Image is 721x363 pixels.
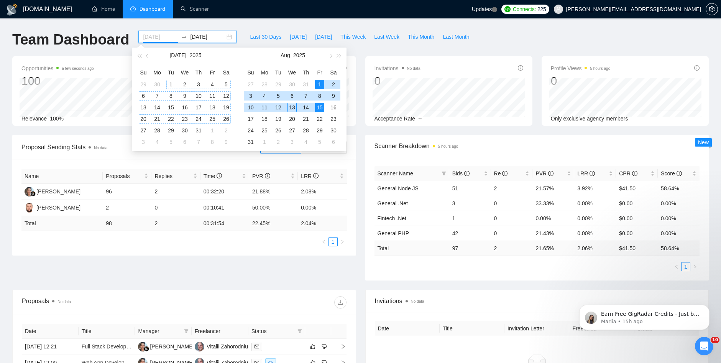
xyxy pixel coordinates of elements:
div: 31 [301,80,310,89]
div: 21 [153,114,162,124]
span: Last Month [443,33,469,41]
div: 10 [246,103,255,112]
input: End date [190,33,225,41]
td: 2025-08-02 [327,79,340,90]
button: This Week [336,31,370,43]
div: 25 [208,114,217,124]
span: left [322,239,326,244]
div: 15 [315,103,324,112]
span: This Week [340,33,366,41]
span: info-circle [518,65,523,71]
td: 2025-08-09 [219,136,233,148]
div: 3 [139,137,148,147]
button: like [308,342,317,351]
div: 10 [194,91,203,101]
a: VZVitalii Zahorodniuk [195,343,251,349]
td: 2025-08-06 [178,136,192,148]
h1: Team Dashboard [12,31,129,49]
span: No data [94,146,107,150]
div: 1 [208,126,217,135]
div: 23 [329,114,338,124]
div: 28 [260,80,269,89]
th: Sa [219,66,233,79]
div: 2 [274,137,283,147]
td: 2025-08-02 [219,125,233,136]
td: 2025-08-28 [299,125,313,136]
td: 2025-07-20 [136,113,150,125]
span: filter [442,171,446,176]
td: 2025-07-13 [136,102,150,113]
td: 2025-07-02 [178,79,192,90]
td: 2025-07-19 [219,102,233,113]
span: filter [182,325,190,337]
div: 6 [180,137,189,147]
div: 17 [246,114,255,124]
span: download [335,299,346,305]
time: a few seconds ago [62,66,94,71]
div: 1 [260,137,269,147]
th: Sa [327,66,340,79]
td: 2025-08-14 [299,102,313,113]
p: Message from Mariia, sent 15h ago [33,30,132,36]
td: 2025-08-20 [285,113,299,125]
td: 2025-07-16 [178,102,192,113]
th: Tu [271,66,285,79]
div: 5 [315,137,324,147]
td: 2025-07-09 [178,90,192,102]
div: 27 [139,126,148,135]
td: 2025-07-29 [271,79,285,90]
span: Proposal Sending Stats [21,142,260,152]
div: 3 [246,91,255,101]
div: 24 [246,126,255,135]
td: 2025-08-01 [205,125,219,136]
div: 11 [260,103,269,112]
div: 11 [208,91,217,101]
span: right [340,239,345,244]
div: 100 [21,74,94,88]
a: General .Net [378,200,408,206]
img: Profile image for Mariia [17,23,30,35]
button: [DATE] [311,31,336,43]
img: TH [138,342,148,351]
div: 25 [260,126,269,135]
th: Su [136,66,150,79]
div: 26 [222,114,231,124]
div: 24 [194,114,203,124]
td: 2025-08-23 [327,113,340,125]
div: 5 [222,80,231,89]
td: 2025-08-05 [164,136,178,148]
span: 10 [711,337,719,343]
input: Start date [143,33,178,41]
div: 20 [287,114,297,124]
span: This Month [408,33,434,41]
td: 2025-08-13 [285,102,299,113]
span: user [556,7,561,12]
div: 23 [180,114,189,124]
div: 6 [329,137,338,147]
div: 16 [329,103,338,112]
div: 29 [274,80,283,89]
td: 2025-07-28 [150,125,164,136]
div: 26 [274,126,283,135]
td: 2025-08-06 [285,90,299,102]
span: like [310,343,315,350]
a: homeHome [92,6,115,12]
span: Acceptance Rate [374,115,416,122]
button: Aug [281,48,290,63]
div: 4 [260,91,269,101]
td: 2025-08-09 [327,90,340,102]
span: 225 [537,5,546,13]
div: 1 [315,80,324,89]
td: 2025-07-31 [192,125,205,136]
td: 2025-07-26 [219,113,233,125]
div: 7 [301,91,310,101]
td: 2025-08-24 [244,125,258,136]
div: 4 [153,137,162,147]
time: 5 hours ago [438,144,458,148]
a: searchScanner [181,6,209,12]
span: Last Week [374,33,399,41]
td: 2025-07-17 [192,102,205,113]
img: upwork-logo.png [504,6,511,12]
a: General PHP [378,230,409,236]
th: Fr [205,66,219,79]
